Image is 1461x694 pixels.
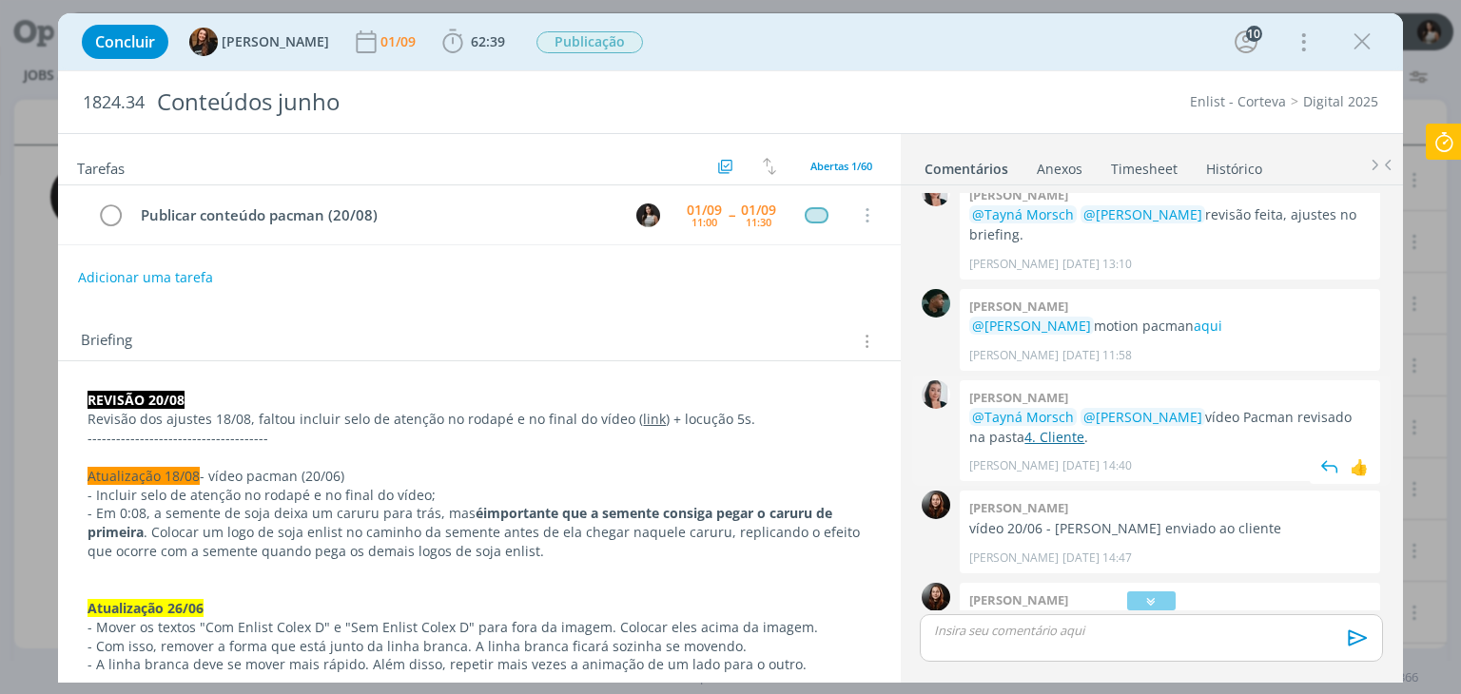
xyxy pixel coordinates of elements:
[77,155,125,178] span: Tarefas
[1062,256,1132,273] span: [DATE] 13:10
[1315,453,1344,481] img: answer.svg
[1231,27,1261,57] button: 10
[763,158,776,175] img: arrow-down-up.svg
[969,457,1059,474] p: [PERSON_NAME]
[922,289,950,318] img: K
[972,205,1074,223] span: @Tayná Morsch
[741,203,776,217] div: 01/09
[536,30,644,54] button: Publicação
[969,205,1371,244] p: revisão feita, ajustes no briefing.
[148,79,830,125] div: Conteúdos junho
[88,655,807,673] span: - A linha branca deve se mover mais rápido. Além disso, repetir mais vezes a animação de um lado ...
[1083,205,1202,223] span: @[PERSON_NAME]
[969,298,1068,315] b: [PERSON_NAME]
[88,467,870,486] p: - vídeo pacman (20/06)
[1062,457,1132,474] span: [DATE] 14:40
[969,317,1371,336] p: motion pacman
[969,549,1059,567] p: [PERSON_NAME]
[746,217,771,227] div: 11:30
[924,151,1009,179] a: Comentários
[189,28,329,56] button: T[PERSON_NAME]
[438,27,510,57] button: 62:39
[969,610,1371,649] p: conteúdo 20/06 - [PERSON_NAME] aprovado! Arquivo atualizado na pasta de programação:
[969,256,1059,273] p: [PERSON_NAME]
[1062,549,1132,567] span: [DATE] 14:47
[189,28,218,56] img: T
[82,25,168,59] button: Concluir
[692,217,717,227] div: 11:00
[687,203,722,217] div: 01/09
[88,467,200,485] span: Atualização 18/08
[88,637,747,655] span: - Com isso, remover a forma que está junto da linha branca. A linha branca ficará sozinha se move...
[810,159,872,173] span: Abertas 1/60
[636,203,660,227] img: C
[1190,92,1286,110] a: Enlist - Corteva
[969,186,1068,203] b: [PERSON_NAME]
[83,92,145,113] span: 1824.34
[88,410,870,429] p: Revisão dos ajustes 18/08, faltou i
[969,389,1068,406] b: [PERSON_NAME]
[95,34,155,49] span: Concluir
[972,610,1082,628] span: @Camile Zagonel
[303,410,643,428] span: ncluir selo de atenção no rodapé e no final do vídeo (
[922,380,950,409] img: C
[132,203,618,227] div: Publicar conteúdo pacman (20/08)
[81,329,132,354] span: Briefing
[922,491,950,519] img: E
[471,32,505,50] span: 62:39
[1062,347,1132,364] span: [DATE] 11:58
[972,317,1091,335] span: @[PERSON_NAME]
[1303,92,1378,110] a: Digital 2025
[969,408,1371,447] p: vídeo Pacman revisado na pasta .
[969,499,1068,516] b: [PERSON_NAME]
[969,519,1371,538] p: vídeo 20/06 - [PERSON_NAME] enviado ao cliente
[88,486,870,505] p: - Incluir selo de atenção no rodapé e no final do vídeo;
[643,410,666,428] a: link
[380,35,419,48] div: 01/09
[88,429,268,447] span: --------------------------------------
[1194,317,1222,335] a: aqui
[88,504,870,561] p: - Em 0:08, a semente de soja deixa um caruru para trás, mas . Colocar um logo de soja enlist no c...
[1350,455,1369,478] div: 👍
[1037,160,1082,179] div: Anexos
[729,208,734,222] span: --
[666,410,755,428] span: ) + locução 5s.
[1083,408,1202,426] span: @[PERSON_NAME]
[922,583,950,611] img: E
[1246,26,1262,42] div: 10
[634,201,663,229] button: C
[77,260,214,295] button: Adicionar uma tarefa
[1205,151,1263,179] a: Histórico
[969,347,1059,364] p: [PERSON_NAME]
[88,504,836,541] strong: importante que a semente consiga pegar o caruru de primeira
[88,391,185,409] strong: REVISÃO 20/08
[1024,428,1084,446] a: 4. Cliente
[1110,151,1179,179] a: Timesheet
[969,591,1068,608] b: [PERSON_NAME]
[88,618,818,636] span: - Mover os textos "Com Enlist Colex D" e "Sem Enlist Colex D" para fora da imagem. Colocar eles a...
[972,408,1074,426] span: @Tayná Morsch
[222,35,329,48] span: [PERSON_NAME]
[58,13,1402,683] div: dialog
[88,599,204,617] strong: Atualização 26/06
[476,504,483,522] strong: é
[536,31,643,53] span: Publicação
